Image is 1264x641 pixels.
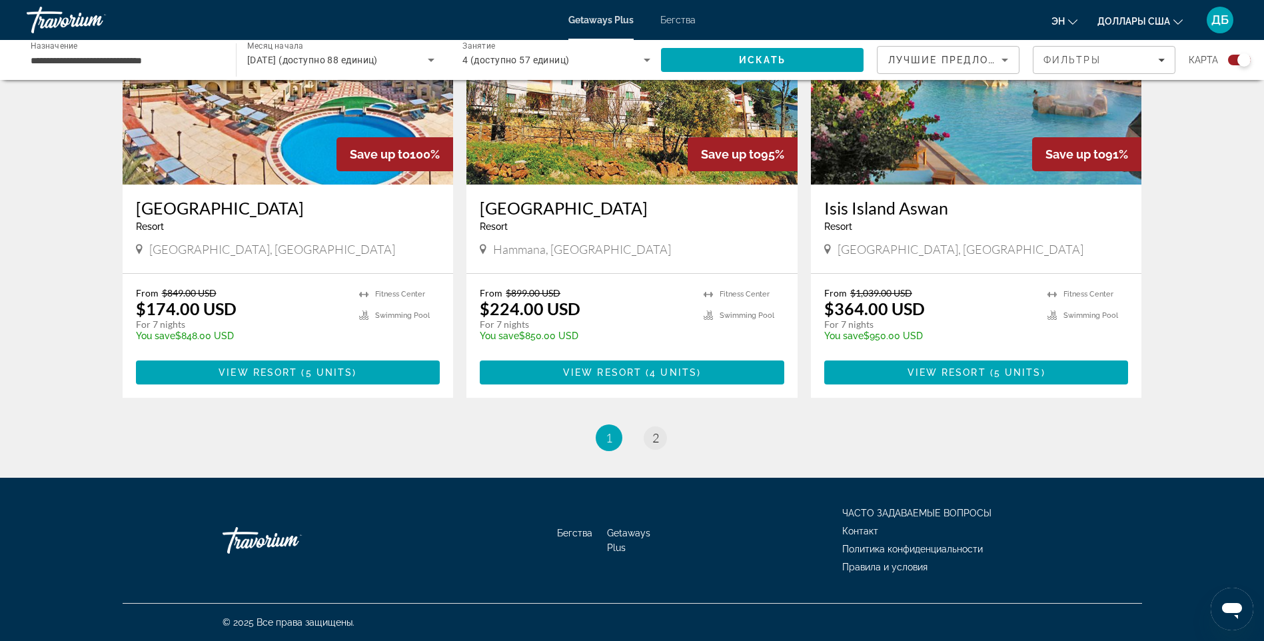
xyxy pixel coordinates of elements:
p: For 7 nights [480,319,690,330]
span: ( ) [297,367,356,378]
a: Травориум [27,3,160,37]
span: Save up to [350,147,410,161]
span: Искать [739,55,786,65]
span: View Resort [563,367,642,378]
span: You save [824,330,864,341]
span: From [824,287,847,299]
span: $899.00 USD [506,287,560,299]
span: Swimming Pool [720,311,774,320]
span: Fitness Center [1063,290,1113,299]
span: Hammana, [GEOGRAPHIC_DATA] [493,242,671,257]
span: [GEOGRAPHIC_DATA], [GEOGRAPHIC_DATA] [838,242,1083,257]
span: Фильтры [1043,55,1101,65]
nav: Pagination [123,424,1142,451]
div: 95% [688,137,798,171]
a: Бегства [660,15,696,25]
span: Resort [480,221,508,232]
span: 5 units [306,367,353,378]
a: [GEOGRAPHIC_DATA] [136,198,440,218]
a: Бегства [557,528,592,538]
span: You save [480,330,519,341]
span: Fitness Center [720,290,770,299]
a: Getaways Plus [568,15,634,25]
span: Fitness Center [375,290,425,299]
div: 91% [1032,137,1141,171]
span: 4 (доступно 57 единиц) [462,55,570,65]
span: Доллары США [1097,16,1170,27]
span: Resort [824,221,852,232]
a: Идите домой [223,520,356,560]
span: Лучшие предложения [888,55,1030,65]
a: Политика конфиденциальности [842,544,983,554]
span: 4 units [650,367,697,378]
a: ЧАСТО ЗАДАВАЕМЫЕ ВОПРОСЫ [842,508,991,518]
input: Выберите направление [31,53,219,69]
span: Месяц начала [247,41,303,51]
span: $849.00 USD [162,287,217,299]
button: Искать [661,48,864,72]
font: $174.00 USD [136,299,237,319]
span: Карта [1189,51,1218,69]
span: [DATE] (доступно 88 единиц) [247,55,378,65]
span: From [136,287,159,299]
span: эн [1051,16,1065,27]
button: Пользовательское меню [1203,6,1237,34]
span: Resort [136,221,164,232]
span: You save [136,330,175,341]
button: View Resort(5 units) [136,360,440,384]
a: Getaways Plus [607,528,650,553]
mat-select: Сортировать по [888,52,1008,68]
font: $848.00 USD [136,330,234,341]
button: Изменение языка [1051,11,1077,31]
span: Save up to [1045,147,1105,161]
span: Swimming Pool [1063,311,1118,320]
button: View Resort(5 units) [824,360,1129,384]
p: For 7 nights [136,319,346,330]
span: ( ) [986,367,1045,378]
button: View Resort(4 units) [480,360,784,384]
font: $224.00 USD [480,299,580,319]
span: Занятие [462,41,495,51]
span: Save up to [701,147,761,161]
font: $850.00 USD [480,330,578,341]
a: Isis Island Aswan [824,198,1129,218]
span: [GEOGRAPHIC_DATA], [GEOGRAPHIC_DATA] [149,242,395,257]
span: 5 units [994,367,1041,378]
div: 100% [336,137,453,171]
span: ( ) [642,367,701,378]
span: Назначение [31,41,78,50]
a: [GEOGRAPHIC_DATA] [480,198,784,218]
button: Фильтры [1033,46,1175,74]
span: 2 [652,430,659,445]
span: © 2025 Все права защищены. [223,617,354,628]
a: Правила и условия [842,562,928,572]
span: ДБ [1211,13,1229,27]
iframe: Кнопка запуска окна обмена сообщениями [1211,588,1253,630]
button: Изменить валюту [1097,11,1183,31]
a: Контакт [842,526,878,536]
font: $950.00 USD [824,330,923,341]
span: 1 [606,430,612,445]
span: View Resort [219,367,297,378]
span: $1,039.00 USD [850,287,912,299]
span: From [480,287,502,299]
font: $364.00 USD [824,299,925,319]
p: For 7 nights [824,319,1035,330]
span: View Resort [908,367,986,378]
span: Swimming Pool [375,311,430,320]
